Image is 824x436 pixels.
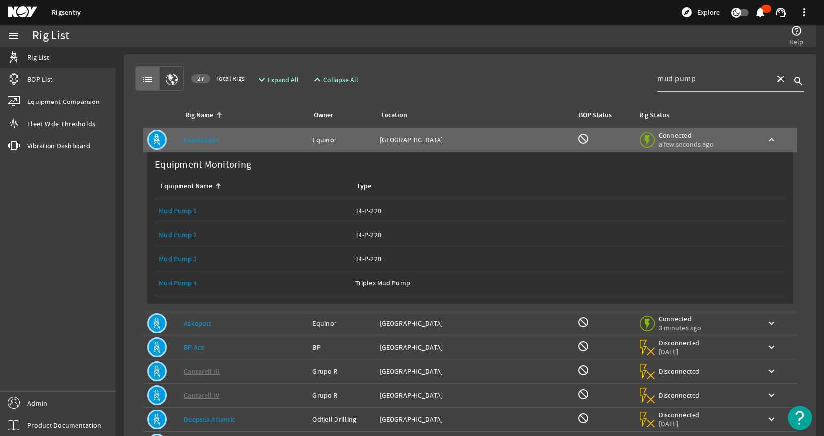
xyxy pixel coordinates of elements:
[323,75,358,85] span: Collapse All
[355,247,781,271] a: 14-P-220
[191,74,245,83] span: Total Rigs
[27,119,95,128] span: Fleet Wide Thresholds
[308,71,362,89] button: Collapse All
[355,223,781,247] a: 14-P-220
[268,75,299,85] span: Expand All
[659,314,701,323] span: Connected
[8,140,20,152] mat-icon: vibration
[766,134,777,146] mat-icon: keyboard_arrow_up
[184,110,301,121] div: Rig Name
[793,0,816,24] button: more_vert
[355,254,781,264] div: 14-P-220
[159,279,197,287] a: Mud Pump 4
[659,367,700,376] span: Disconnected
[577,133,589,145] mat-icon: BOP Monitoring not available for this rig
[754,6,766,18] mat-icon: notifications
[159,247,347,271] a: Mud Pump 3
[793,76,804,87] i: search
[184,343,205,352] a: BP Ace
[184,135,220,144] a: Askeladden
[32,31,69,41] div: Rig List
[184,391,219,400] a: Cantarell IV
[355,206,781,216] div: 14-P-220
[159,271,347,295] a: Mud Pump 4
[681,6,693,18] mat-icon: explore
[355,230,781,240] div: 14-P-220
[159,223,347,247] a: Mud Pump 2
[577,412,589,424] mat-icon: BOP Monitoring not available for this rig
[380,318,569,328] div: [GEOGRAPHIC_DATA]
[380,414,569,424] div: [GEOGRAPHIC_DATA]
[579,110,612,121] div: BOP Status
[766,413,777,425] mat-icon: keyboard_arrow_down
[311,74,319,86] mat-icon: expand_less
[659,347,700,356] span: [DATE]
[659,410,700,419] span: Disconnected
[357,181,371,192] div: Type
[775,6,787,18] mat-icon: support_agent
[766,341,777,353] mat-icon: keyboard_arrow_down
[312,390,372,400] div: Grupo R
[380,366,569,376] div: [GEOGRAPHIC_DATA]
[355,199,781,223] a: 14-P-220
[8,30,20,42] mat-icon: menu
[252,71,303,89] button: Expand All
[677,4,723,20] button: Explore
[312,135,372,145] div: Equinor
[791,25,802,37] mat-icon: help_outline
[312,318,372,328] div: Equinor
[27,141,90,151] span: Vibration Dashboard
[380,342,569,352] div: [GEOGRAPHIC_DATA]
[659,419,700,428] span: [DATE]
[159,199,347,223] a: Mud Pump 1
[160,181,212,192] div: Equipment Name
[788,406,812,430] button: Open Resource Center
[151,156,255,174] label: Equipment Monitoring
[577,316,589,328] mat-icon: BOP Monitoring not available for this rig
[577,340,589,352] mat-icon: BOP Monitoring not available for this rig
[766,389,777,401] mat-icon: keyboard_arrow_down
[27,420,101,430] span: Product Documentation
[697,7,720,17] span: Explore
[191,74,210,83] div: 27
[184,319,211,328] a: Askepott
[159,255,197,263] a: Mud Pump 3
[659,131,714,140] span: Connected
[577,388,589,400] mat-icon: BOP Monitoring not available for this rig
[766,317,777,329] mat-icon: keyboard_arrow_down
[312,414,372,424] div: Odfjell Drilling
[659,391,700,400] span: Disconnected
[312,342,372,352] div: BP
[159,231,197,239] a: Mud Pump 2
[355,271,781,295] a: Triplex Mud Pump
[312,110,368,121] div: Owner
[659,323,701,332] span: 3 minutes ago
[380,390,569,400] div: [GEOGRAPHIC_DATA]
[380,110,566,121] div: Location
[159,206,197,215] a: Mud Pump 1
[312,366,372,376] div: Grupo R
[355,181,777,192] div: Type
[185,110,213,121] div: Rig Name
[52,8,81,17] a: Rigsentry
[659,140,714,149] span: a few seconds ago
[355,278,781,288] div: Triplex Mud Pump
[142,74,154,86] mat-icon: list
[766,365,777,377] mat-icon: keyboard_arrow_down
[256,74,264,86] mat-icon: expand_more
[314,110,333,121] div: Owner
[184,367,220,376] a: Cantarell III
[27,52,49,62] span: Rig List
[27,75,52,84] span: BOP List
[775,73,787,85] mat-icon: close
[27,398,47,408] span: Admin
[159,181,343,192] div: Equipment Name
[657,73,767,85] input: Search...
[659,338,700,347] span: Disconnected
[639,110,669,121] div: Rig Status
[577,364,589,376] mat-icon: BOP Monitoring not available for this rig
[789,37,803,47] span: Help
[184,415,235,424] a: Deepsea Atlantic
[380,135,569,145] div: [GEOGRAPHIC_DATA]
[27,97,100,106] span: Equipment Comparison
